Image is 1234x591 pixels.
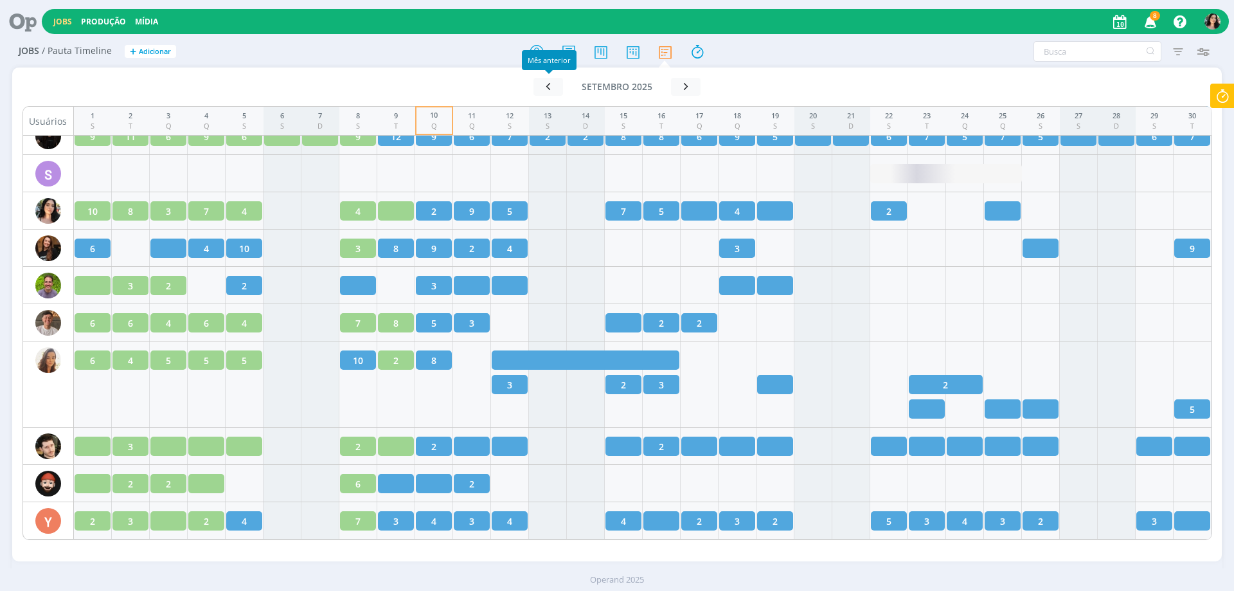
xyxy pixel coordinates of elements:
span: 3 [735,242,740,255]
span: 2 [886,205,891,218]
div: 12 [506,111,514,122]
span: 6 [90,316,95,330]
button: Jobs [49,17,76,27]
span: 6 [90,242,95,255]
div: D [582,121,589,132]
div: T [394,121,398,132]
div: 18 [733,111,741,122]
span: 5 [1038,130,1043,143]
span: 9 [431,130,436,143]
span: + [130,45,136,59]
span: 2 [659,440,664,453]
span: 9 [204,130,209,143]
span: 4 [355,205,361,218]
span: 4 [242,316,247,330]
span: 8 [128,205,133,218]
img: T [35,198,61,224]
span: 5 [773,130,778,143]
div: 1 [91,111,94,122]
span: 4 [166,316,171,330]
span: 10 [353,354,363,367]
span: 6 [469,130,474,143]
div: 25 [999,111,1006,122]
span: 8 [431,354,436,367]
div: 9 [394,111,398,122]
span: 9 [431,242,436,255]
span: 3 [735,514,740,528]
span: 3 [469,514,474,528]
div: 11 [468,111,476,122]
span: 7 [1190,130,1195,143]
span: 3 [469,316,474,330]
span: 3 [1152,514,1157,528]
span: 5 [242,354,247,367]
span: 3 [128,514,133,528]
div: 28 [1113,111,1120,122]
div: 26 [1037,111,1044,122]
span: 2 [431,440,436,453]
span: 8 [1150,11,1160,21]
span: 9 [90,130,95,143]
div: Q [430,121,438,132]
span: 2 [697,316,702,330]
div: 23 [923,111,931,122]
span: 5 [166,354,171,367]
div: S [1037,121,1044,132]
span: 5 [659,205,664,218]
div: S [771,121,779,132]
div: S [809,121,817,132]
img: T [35,310,61,336]
span: 10 [239,242,249,255]
span: 3 [128,279,133,293]
div: Q [166,121,172,132]
span: 2 [469,242,474,255]
span: 2 [431,205,436,218]
span: 12 [391,130,401,143]
span: 5 [1190,403,1195,416]
span: 6 [90,354,95,367]
span: 2 [355,440,361,453]
div: D [317,121,323,132]
span: 7 [204,205,209,218]
div: Q [468,121,476,132]
div: S [620,121,627,132]
img: T [1204,14,1221,30]
div: 15 [620,111,627,122]
div: Y [35,508,61,534]
div: S [280,121,284,132]
span: Adicionar [139,48,171,56]
button: setembro 2025 [563,78,671,96]
div: S [1075,121,1082,132]
span: / Pauta Timeline [42,46,112,57]
span: 3 [128,440,133,453]
div: 8 [356,111,360,122]
span: 5 [962,130,967,143]
div: 27 [1075,111,1082,122]
div: 6 [280,111,284,122]
span: 6 [697,130,702,143]
span: 8 [621,130,626,143]
span: 8 [393,242,398,255]
span: 2 [621,378,626,392]
span: 2 [90,514,95,528]
button: +Adicionar [125,45,176,59]
div: 21 [847,111,855,122]
div: 24 [961,111,969,122]
div: Usuários [23,107,73,136]
span: 5 [204,354,209,367]
span: 7 [1000,130,1005,143]
img: T [35,273,61,298]
span: 8 [393,316,398,330]
span: 4 [204,242,209,255]
span: 3 [659,378,664,392]
span: 4 [242,514,247,528]
span: 4 [128,354,133,367]
div: Q [999,121,1006,132]
span: 7 [355,514,361,528]
span: 11 [125,130,136,143]
span: 3 [431,279,436,293]
span: 2 [393,354,398,367]
div: Mês anterior [522,50,577,70]
div: 19 [771,111,779,122]
div: 3 [166,111,172,122]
